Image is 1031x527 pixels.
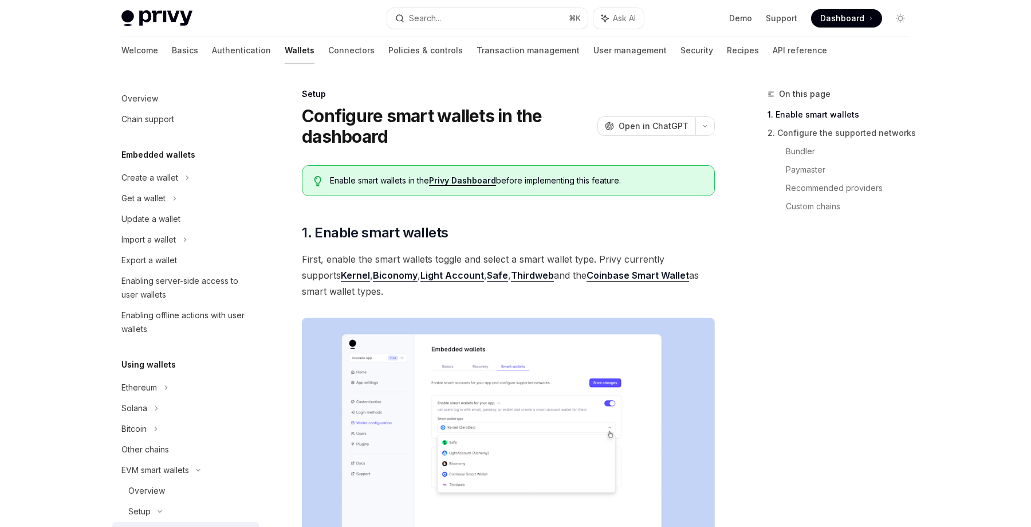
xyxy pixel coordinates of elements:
[487,270,508,282] a: Safe
[112,88,259,109] a: Overview
[786,179,919,197] a: Recommended providers
[373,270,418,282] a: Biconomy
[112,271,259,305] a: Enabling server-side access to user wallets
[429,175,496,186] a: Privy Dashboard
[112,439,259,460] a: Other chains
[619,120,688,132] span: Open in ChatGPT
[112,250,259,271] a: Export a wallet
[302,106,593,147] h1: Configure smart wallets in the dashboard
[477,37,580,64] a: Transaction management
[121,422,147,436] div: Bitcoin
[779,87,831,101] span: On this page
[597,116,695,136] button: Open in ChatGPT
[302,224,448,242] span: 1. Enable smart wallets
[766,13,797,24] a: Support
[420,270,484,282] a: Light Account
[302,88,715,100] div: Setup
[121,10,192,26] img: light logo
[593,37,667,64] a: User management
[128,505,151,518] div: Setup
[121,443,169,456] div: Other chains
[112,109,259,130] a: Chain support
[330,175,703,186] span: Enable smart wallets in the before implementing this feature.
[768,106,919,124] a: 1. Enable smart wallets
[302,251,715,299] span: First, enable the smart wallets toggle and select a smart wallet type. Privy currently supports ,...
[328,37,375,64] a: Connectors
[786,197,919,216] a: Custom chains
[341,270,370,282] a: Kernel
[121,309,252,336] div: Enabling offline actions with user wallets
[112,305,259,339] a: Enabling offline actions with user wallets
[121,192,166,205] div: Get a wallet
[811,9,882,28] a: Dashboard
[121,92,158,106] div: Overview
[820,13,864,24] span: Dashboard
[121,112,174,126] div: Chain support
[121,148,195,162] h5: Embedded wallets
[121,171,178,185] div: Create a wallet
[121,37,158,64] a: Welcome
[128,484,165,498] div: Overview
[112,481,259,501] a: Overview
[121,212,180,226] div: Update a wallet
[768,124,919,142] a: 2. Configure the supported networks
[388,37,463,64] a: Policies & controls
[680,37,713,64] a: Security
[121,253,177,267] div: Export a wallet
[587,270,689,282] a: Coinbase Smart Wallet
[121,274,252,302] div: Enabling server-side access to user wallets
[729,13,752,24] a: Demo
[212,37,271,64] a: Authentication
[121,358,176,372] h5: Using wallets
[409,11,441,25] div: Search...
[314,176,322,186] svg: Tip
[112,209,259,229] a: Update a wallet
[786,161,919,179] a: Paymaster
[593,8,644,29] button: Ask AI
[891,9,910,28] button: Toggle dark mode
[172,37,198,64] a: Basics
[569,14,581,23] span: ⌘ K
[773,37,827,64] a: API reference
[387,8,588,29] button: Search...⌘K
[121,463,189,477] div: EVM smart wallets
[121,233,176,247] div: Import a wallet
[121,381,157,395] div: Ethereum
[511,270,554,282] a: Thirdweb
[786,142,919,161] a: Bundler
[285,37,314,64] a: Wallets
[727,37,759,64] a: Recipes
[613,13,636,24] span: Ask AI
[121,401,147,415] div: Solana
